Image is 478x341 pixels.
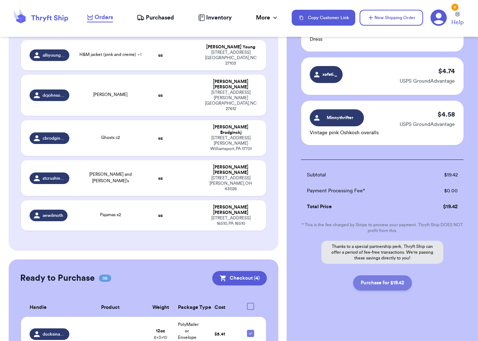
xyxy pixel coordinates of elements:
div: [PERSON_NAME] Brodginskj [204,124,257,135]
td: $ 19.42 [419,199,464,215]
p: Thanks to a special partnership perk, Thryft Ship can offer a period of fee-free transactions. We... [321,241,443,264]
span: 8 x 3 x 10 [154,335,167,340]
span: ducksinarowthriftco [43,331,65,337]
td: Total Price [301,199,419,215]
button: New Shipping Order [360,10,423,26]
span: Minnythrifter [323,114,357,121]
span: alliyoung22 [43,52,65,58]
span: $ 5.41 [214,332,225,336]
span: stcrushinggoals [43,175,65,181]
span: Inventory [206,13,232,22]
th: Package Type [174,298,200,317]
th: Product [74,298,147,317]
a: Orders [87,13,113,22]
span: [PERSON_NAME] [93,92,127,97]
strong: oz [158,213,163,218]
div: [STREET_ADDRESS] 16510 , PA 16510 [204,215,257,226]
th: Weight [147,298,174,317]
strong: oz [158,93,163,97]
td: $ 19.42 [419,167,464,183]
p: Vintage pink Oshkosh overalls [310,129,379,136]
div: [STREET_ADDRESS] [PERSON_NAME] , OH 43026 [204,175,257,192]
span: dcjohnson4 [43,92,65,98]
span: Pajamas x2 [100,213,121,217]
td: $ 0.00 [419,183,464,199]
strong: 12 oz [156,329,165,333]
a: Help [451,12,464,27]
div: [STREET_ADDRESS][PERSON_NAME] [GEOGRAPHIC_DATA] , NC 27612 [204,90,257,112]
div: [STREET_ADDRESS] [GEOGRAPHIC_DATA] , NC 27103 [204,50,257,66]
span: Ghosts c2 [101,135,120,140]
span: Purchased [146,13,174,22]
span: + 1 [138,52,142,57]
a: 5 [430,9,447,26]
th: Cost [200,298,239,317]
p: $ 4.74 [438,66,455,76]
div: [PERSON_NAME] [PERSON_NAME] [204,79,257,90]
div: [PERSON_NAME] [PERSON_NAME] [204,205,257,215]
span: cbrodginskj [43,135,65,141]
button: Purchase for $19.42 [353,275,412,290]
h2: Ready to Purchase [20,272,95,284]
strong: oz [158,136,163,140]
div: 5 [451,4,459,11]
span: 06 [99,275,111,282]
div: [PERSON_NAME] [PERSON_NAME] [204,165,257,175]
button: Checkout (4) [212,271,267,285]
span: Help [451,18,464,27]
td: Payment Processing Fee* [301,183,419,199]
div: [PERSON_NAME] Young [204,44,257,50]
a: Purchased [137,13,174,22]
p: $ 4.58 [438,109,455,119]
a: Inventory [198,13,232,22]
div: More [256,13,279,22]
strong: oz [158,176,163,180]
p: * This is the fee charged by Stripe to process your payment. Thryft Ship DOES NOT profit from this. [301,222,464,233]
span: aewilmoth [43,213,63,218]
span: Orders [95,13,113,22]
p: USPS GroundAdvantage [400,121,455,128]
p: USPS GroundAdvantage [400,78,455,85]
td: Subtotal [301,167,419,183]
span: [PERSON_NAME] and [PERSON_NAME]’s [89,172,132,183]
div: [STREET_ADDRESS][PERSON_NAME] Williamsport , PA 17701 [204,135,257,152]
strong: oz [158,53,163,57]
p: Dress [310,36,361,43]
span: Handle [30,304,47,311]
span: xofati._ [321,71,338,78]
button: Copy Customer Link [292,10,355,26]
span: H&M jacket (pink and creme) [79,52,142,57]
